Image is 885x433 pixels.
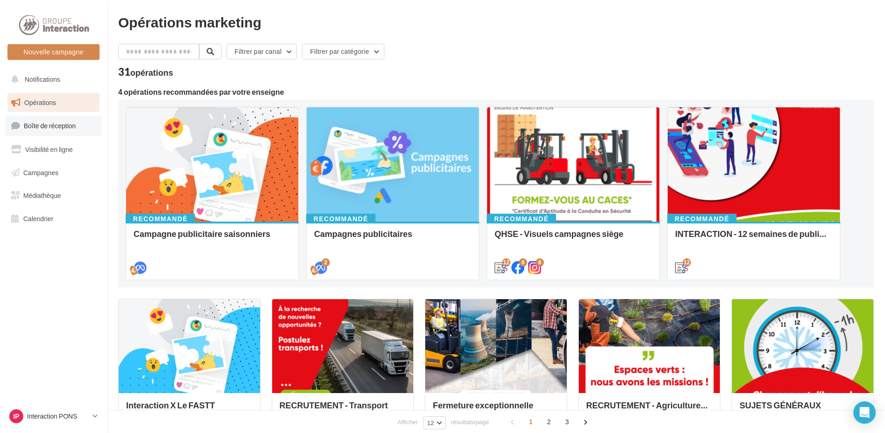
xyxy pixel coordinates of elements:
[523,414,538,429] span: 1
[118,15,874,29] div: Opérations marketing
[6,209,101,229] a: Calendrier
[13,412,19,421] span: IP
[322,258,330,267] div: 2
[502,258,510,267] div: 12
[302,44,384,59] button: Filtrer par catégorie
[397,418,418,426] span: Afficher
[739,400,866,419] div: SUJETS GÉNÉRAUX
[7,407,100,425] a: IP Interaction PONS
[451,418,489,426] span: résultats/page
[560,414,575,429] span: 3
[6,163,101,183] a: Campagnes
[25,75,60,83] span: Notifications
[280,400,406,419] div: RECRUTEMENT - Transport
[118,67,173,77] div: 31
[306,214,375,224] div: Recommandé
[6,70,98,89] button: Notifications
[519,258,527,267] div: 8
[23,168,59,176] span: Campagnes
[24,98,56,106] span: Opérations
[23,191,61,199] span: Médiathèque
[495,229,652,248] div: QHSE - Visuels campagnes siège
[134,229,291,248] div: Campagne publicitaire saisonniers
[23,215,54,223] span: Calendrier
[683,258,691,267] div: 12
[126,214,195,224] div: Recommandé
[6,93,101,112] a: Opérations
[130,68,173,77] div: opérations
[542,414,556,429] span: 2
[126,400,253,419] div: Interaction X Le FASTT
[27,412,89,421] p: Interaction PONS
[675,229,832,248] div: INTERACTION - 12 semaines de publication
[6,186,101,205] a: Médiathèque
[314,229,471,248] div: Campagnes publicitaires
[6,140,101,159] a: Visibilité en ligne
[423,416,446,429] button: 12
[6,116,101,136] a: Boîte de réception
[118,88,874,96] div: 4 opérations recommandées par votre enseigne
[7,44,100,60] button: Nouvelle campagne
[536,258,544,267] div: 8
[427,419,434,426] span: 12
[433,400,559,419] div: Fermeture exceptionnelle
[487,214,556,224] div: Recommandé
[586,400,713,419] div: RECRUTEMENT - Agriculture / Espaces verts
[853,401,876,424] div: Open Intercom Messenger
[25,145,73,153] span: Visibilité en ligne
[227,44,297,59] button: Filtrer par canal
[24,122,76,130] span: Boîte de réception
[667,214,737,224] div: Recommandé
